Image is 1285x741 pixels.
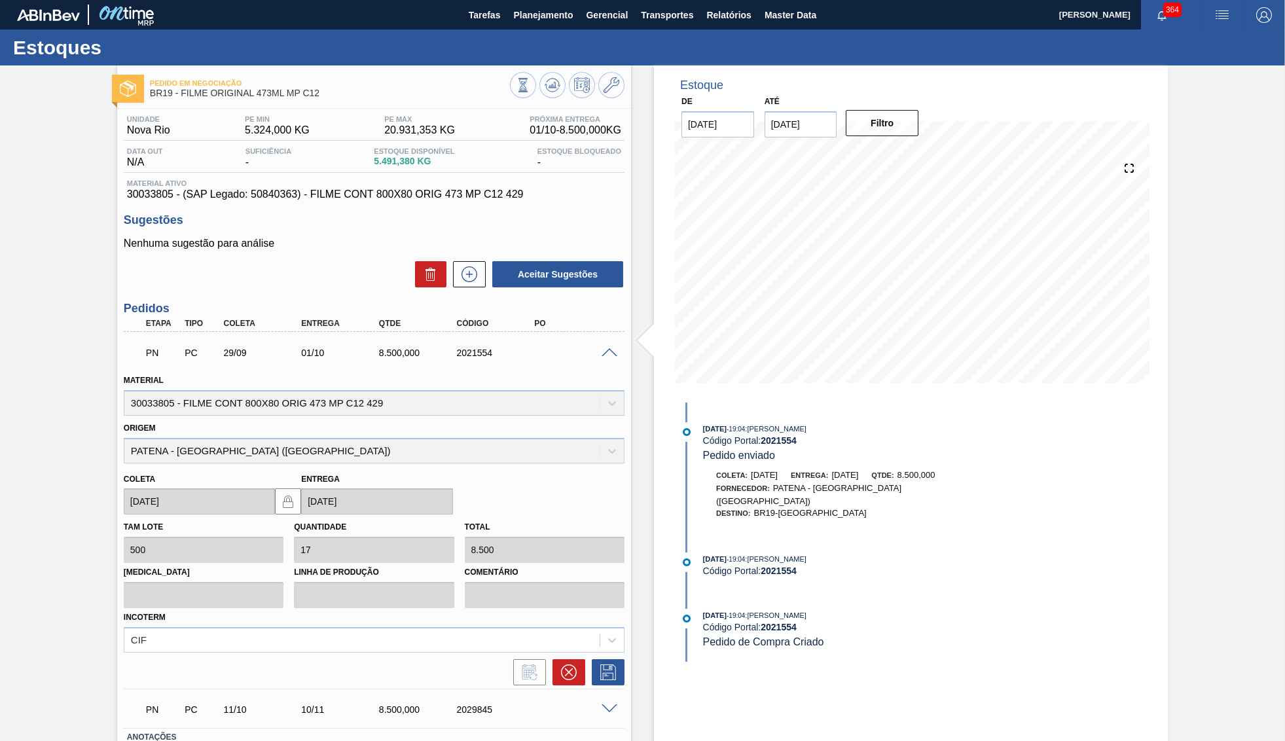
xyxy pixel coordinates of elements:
[245,115,310,123] span: PE MIN
[761,566,797,576] strong: 2021554
[703,450,775,461] span: Pedido enviado
[585,659,624,685] div: Salvar Pedido
[280,494,296,509] img: locked
[831,470,858,480] span: [DATE]
[745,555,806,563] span: : [PERSON_NAME]
[127,124,170,136] span: Nova Rio
[680,79,723,92] div: Estoque
[124,563,283,582] label: [MEDICAL_DATA]
[761,435,797,446] strong: 2021554
[465,522,490,532] label: Total
[446,261,486,287] div: Nova sugestão
[124,376,164,385] label: Material
[146,704,180,715] p: PN
[703,636,824,647] span: Pedido de Compra Criado
[507,659,546,685] div: Informar alteração no pedido
[598,72,624,98] button: Ir ao Master Data / Geral
[706,7,751,23] span: Relatórios
[683,615,691,623] img: atual
[641,7,693,23] span: Transportes
[384,115,455,123] span: PE MAX
[127,115,170,123] span: Unidade
[716,483,901,506] span: PATENA - [GEOGRAPHIC_DATA] ([GEOGRAPHIC_DATA])
[146,348,180,358] p: PN
[143,695,183,724] div: Pedido em Negociação
[150,79,510,87] span: Pedido em Negociação
[275,488,301,515] button: locked
[181,348,222,358] div: Pedido de Compra
[127,179,621,187] span: Material ativo
[727,556,745,563] span: - 19:04
[124,213,624,227] h3: Sugestões
[376,319,463,328] div: Qtde
[221,704,308,715] div: 11/10/2025
[513,7,573,23] span: Planejamento
[846,110,918,136] button: Filtro
[727,425,745,433] span: - 19:04
[727,612,745,619] span: - 19:04
[127,189,621,200] span: 30033805 - (SAP Legado: 50840363) - FILME CONT 800X80 ORIG 473 MP C12 429
[374,147,454,155] span: Estoque Disponível
[703,611,727,619] span: [DATE]
[765,97,780,106] label: Até
[127,147,163,155] span: Data out
[751,470,778,480] span: [DATE]
[539,72,566,98] button: Atualizar Gráfico
[745,611,806,619] span: : [PERSON_NAME]
[245,147,291,155] span: Suficiência
[587,7,628,23] span: Gerencial
[294,522,346,532] label: Quantidade
[486,260,624,289] div: Aceitar Sugestões
[465,563,624,582] label: Comentário
[454,319,541,328] div: Código
[745,425,806,433] span: : [PERSON_NAME]
[298,348,385,358] div: 01/10/2025
[791,471,828,479] span: Entrega:
[124,475,155,484] label: Coleta
[131,634,147,645] div: CIF
[298,704,385,715] div: 10/11/2025
[765,111,837,137] input: dd/mm/yyyy
[124,302,624,316] h3: Pedidos
[454,348,541,358] div: 2021554
[537,147,621,155] span: Estoque Bloqueado
[765,7,816,23] span: Master Data
[374,156,454,166] span: 5.491,380 KG
[242,147,295,168] div: -
[408,261,446,287] div: Excluir Sugestões
[546,659,585,685] div: Cancelar pedido
[754,508,867,518] span: BR19-[GEOGRAPHIC_DATA]
[716,484,770,492] span: Fornecedor:
[681,111,754,137] input: dd/mm/yyyy
[703,435,1014,446] div: Código Portal:
[897,470,935,480] span: 8.500,000
[301,488,452,515] input: dd/mm/yyyy
[492,261,623,287] button: Aceitar Sugestões
[510,72,536,98] button: Visão Geral dos Estoques
[454,704,541,715] div: 2029845
[13,40,245,55] h1: Estoques
[1141,6,1183,24] button: Notificações
[681,97,693,106] label: De
[1256,7,1272,23] img: Logout
[124,424,156,433] label: Origem
[181,704,222,715] div: Pedido de Compra
[143,319,183,328] div: Etapa
[124,238,624,249] p: Nenhuma sugestão para análise
[716,471,748,479] span: Coleta:
[1163,3,1182,17] span: 364
[245,124,310,136] span: 5.324,000 KG
[221,319,308,328] div: Coleta
[1214,7,1230,23] img: userActions
[530,115,621,123] span: Próxima Entrega
[181,319,222,328] div: Tipo
[150,88,510,98] span: BR19 - FILME ORIGINAL 473ML MP C12
[124,488,275,515] input: dd/mm/yyyy
[871,471,894,479] span: Qtde:
[569,72,595,98] button: Programar Estoque
[469,7,501,23] span: Tarefas
[17,9,80,21] img: TNhmsLtSVTkK8tSr43FrP2fwEKptu5GPRR3wAAAABJRU5ErkJggg==
[376,704,463,715] div: 8.500,000
[384,124,455,136] span: 20.931,353 KG
[534,147,624,168] div: -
